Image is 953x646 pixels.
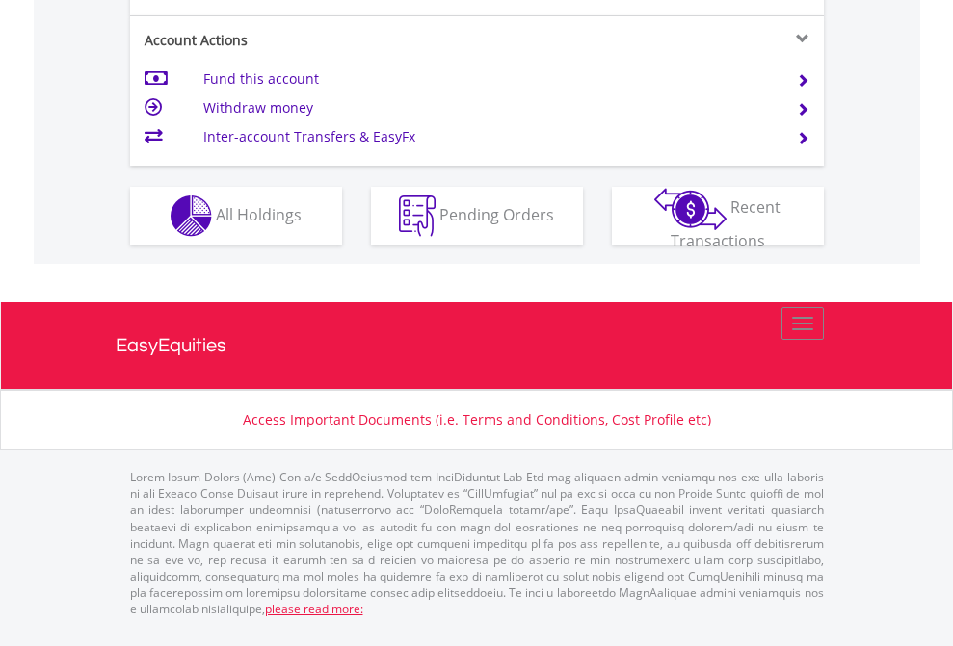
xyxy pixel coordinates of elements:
[654,188,727,230] img: transactions-zar-wht.png
[116,302,838,389] a: EasyEquities
[203,93,773,122] td: Withdraw money
[371,187,583,245] button: Pending Orders
[216,203,302,224] span: All Holdings
[243,410,711,428] a: Access Important Documents (i.e. Terms and Conditions, Cost Profile etc)
[399,195,436,237] img: pending_instructions-wht.png
[203,65,773,93] td: Fund this account
[265,601,363,617] a: please read more:
[612,187,824,245] button: Recent Transactions
[203,122,773,151] td: Inter-account Transfers & EasyFx
[130,187,342,245] button: All Holdings
[130,469,824,617] p: Lorem Ipsum Dolors (Ame) Con a/e SeddOeiusmod tem InciDiduntut Lab Etd mag aliquaen admin veniamq...
[439,203,554,224] span: Pending Orders
[130,31,477,50] div: Account Actions
[171,195,212,237] img: holdings-wht.png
